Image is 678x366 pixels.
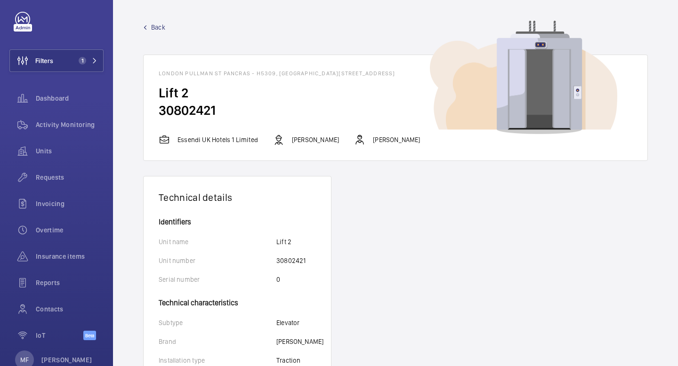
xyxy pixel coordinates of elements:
span: Contacts [36,304,104,314]
p: [PERSON_NAME] [276,337,323,346]
p: Unit name [159,237,276,247]
span: Reports [36,278,104,287]
p: Installation type [159,356,276,365]
p: Lift 2 [276,237,291,247]
button: Filters1 [9,49,104,72]
h2: 30802421 [159,102,632,119]
p: Elevator [276,318,299,327]
span: 1 [79,57,86,64]
p: Serial number [159,275,276,284]
span: Beta [83,331,96,340]
span: Filters [35,56,53,65]
p: Essendi UK Hotels 1 Limited [178,135,258,144]
h4: Identifiers [159,218,316,226]
p: [PERSON_NAME] [41,355,92,365]
p: Brand [159,337,276,346]
p: Subtype [159,318,276,327]
p: [PERSON_NAME] [373,135,420,144]
span: Insurance items [36,252,104,261]
span: Activity Monitoring [36,120,104,129]
span: Dashboard [36,94,104,103]
h1: LONDON PULLMAN ST PANCRAS - H5309, [GEOGRAPHIC_DATA][STREET_ADDRESS] [159,70,632,77]
p: 0 [276,275,280,284]
span: Invoicing [36,199,104,208]
span: Overtime [36,225,104,235]
h2: Lift 2 [159,84,632,102]
p: 30802421 [276,256,306,265]
h1: Technical details [159,191,316,203]
span: Back [151,23,165,32]
p: Unit number [159,256,276,265]
p: Traction [276,356,300,365]
img: device image [430,21,617,135]
p: MF [20,355,29,365]
p: [PERSON_NAME] [292,135,339,144]
h4: Technical characteristics [159,294,316,307]
span: IoT [36,331,83,340]
span: Requests [36,173,104,182]
span: Units [36,146,104,156]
